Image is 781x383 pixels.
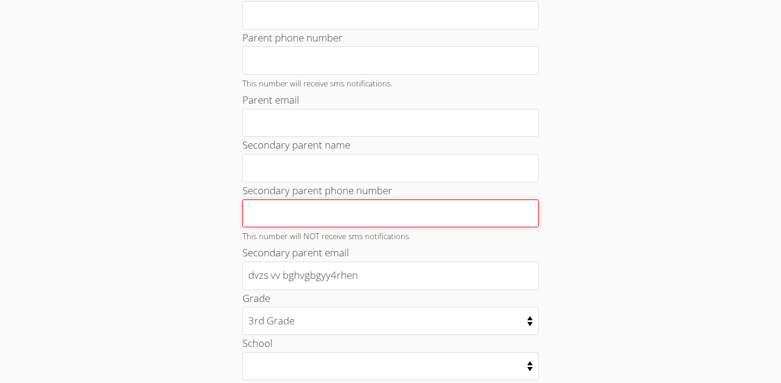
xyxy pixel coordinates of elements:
label: Secondary parent phone number [242,184,392,197]
label: Secondary parent name [242,138,350,152]
label: Grade [242,291,270,305]
label: Parent email [242,93,299,107]
label: School [242,336,273,350]
label: Parent phone number [242,31,343,44]
small: This number will receive sms notifications. [242,78,392,89]
label: Secondary parent email [242,246,349,259]
small: This number will NOT receive sms notifications. [242,230,411,242]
